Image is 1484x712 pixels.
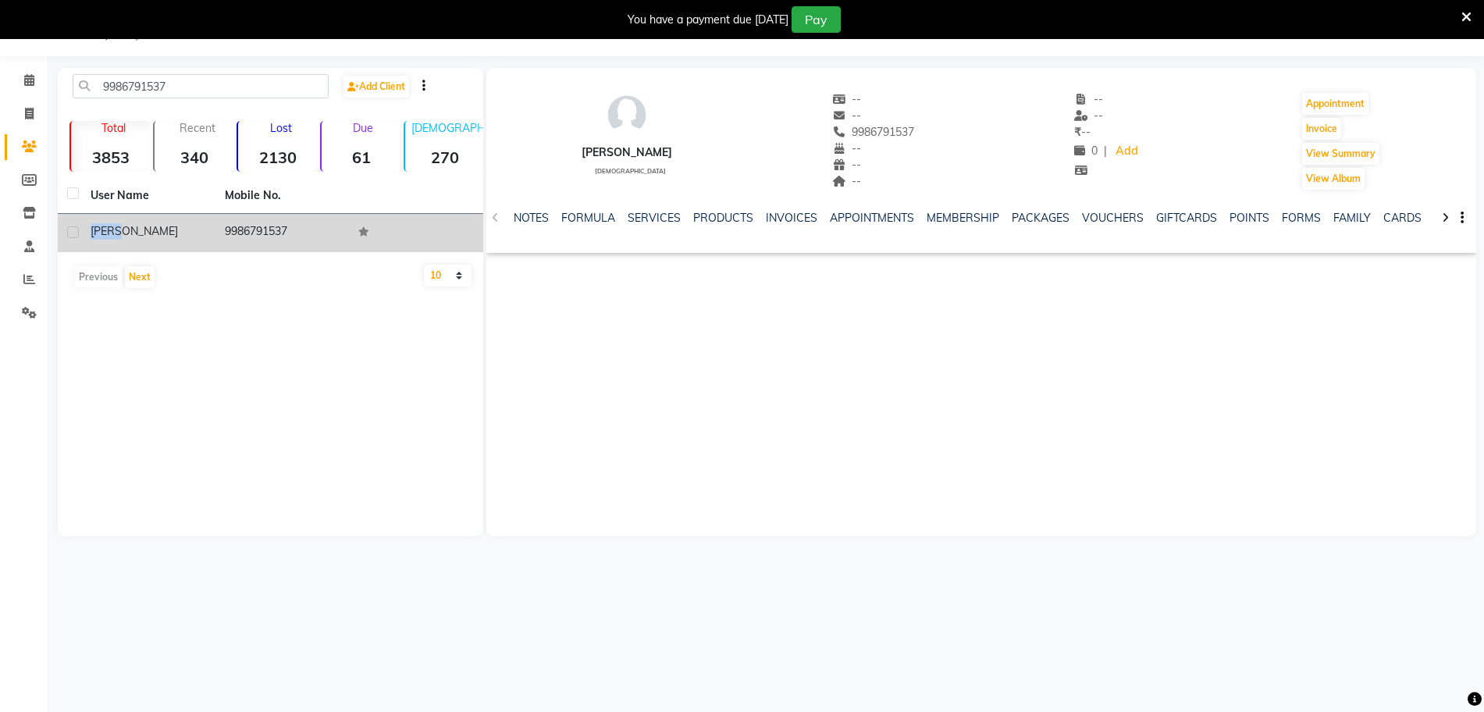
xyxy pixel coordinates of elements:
[1074,109,1104,123] span: --
[125,266,155,288] button: Next
[215,178,350,214] th: Mobile No.
[514,211,549,225] a: NOTES
[1302,118,1341,140] button: Invoice
[1074,92,1104,106] span: --
[603,91,650,138] img: avatar
[73,74,329,98] input: Search by Name/Mobile/Email/Code
[1383,211,1422,225] a: CARDS
[244,121,317,135] p: Lost
[161,121,233,135] p: Recent
[830,211,914,225] a: APPOINTMENTS
[71,148,150,167] strong: 3853
[1302,143,1379,165] button: View Summary
[411,121,484,135] p: [DEMOGRAPHIC_DATA]
[1230,211,1269,225] a: POINTS
[832,109,862,123] span: --
[832,158,862,172] span: --
[561,211,615,225] a: FORMULA
[1282,211,1321,225] a: FORMS
[325,121,400,135] p: Due
[1104,143,1107,159] span: |
[832,174,862,188] span: --
[1074,144,1098,158] span: 0
[582,144,672,161] div: [PERSON_NAME]
[1156,211,1217,225] a: GIFTCARDS
[1302,93,1368,115] button: Appointment
[832,92,862,106] span: --
[628,12,788,28] div: You have a payment due [DATE]
[628,211,681,225] a: SERVICES
[832,141,862,155] span: --
[322,148,400,167] strong: 61
[1333,211,1371,225] a: FAMILY
[1074,125,1081,139] span: ₹
[81,178,215,214] th: User Name
[238,148,317,167] strong: 2130
[595,167,666,175] span: [DEMOGRAPHIC_DATA]
[1074,125,1091,139] span: --
[1113,141,1141,162] a: Add
[155,148,233,167] strong: 340
[832,125,915,139] span: 9986791537
[1302,168,1365,190] button: View Album
[927,211,999,225] a: MEMBERSHIP
[693,211,753,225] a: PRODUCTS
[1012,211,1069,225] a: PACKAGES
[792,6,841,33] button: Pay
[91,224,178,238] span: [PERSON_NAME]
[77,121,150,135] p: Total
[1082,211,1144,225] a: VOUCHERS
[405,148,484,167] strong: 270
[215,214,350,252] td: 9986791537
[343,76,409,98] a: Add Client
[766,211,817,225] a: INVOICES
